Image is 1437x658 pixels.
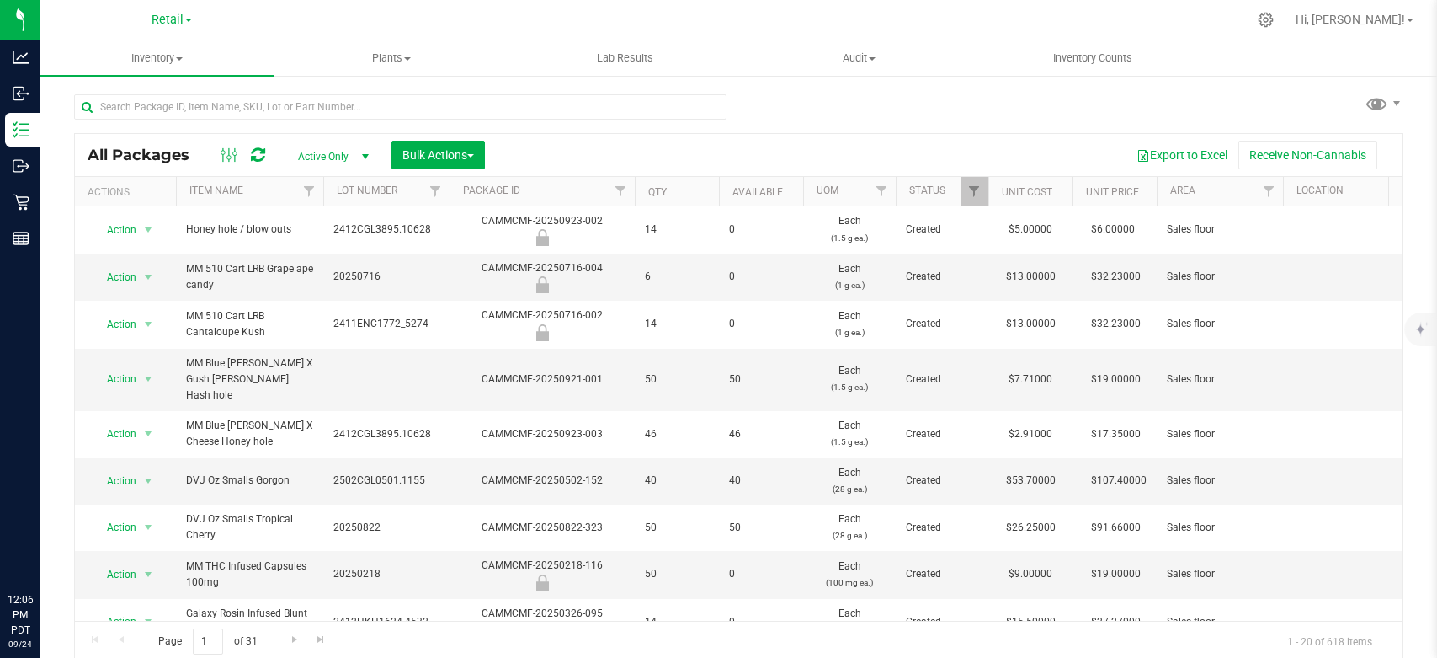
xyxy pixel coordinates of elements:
[447,276,637,293] div: Newly Received
[988,206,1072,254] td: $5.00000
[40,40,274,76] a: Inventory
[275,51,508,66] span: Plants
[1167,426,1273,442] span: Sales floor
[186,222,313,238] span: Honey hole / blow outs
[868,177,896,206] a: Filter
[909,185,945,196] a: Status
[1083,217,1143,242] span: $6.00000
[1167,316,1273,332] span: Sales floor
[645,222,709,238] span: 14
[1167,520,1273,536] span: Sales floor
[732,186,783,198] a: Available
[813,527,886,543] p: (28 g ea.)
[92,469,137,493] span: Action
[1296,185,1344,196] a: Location
[186,261,313,293] span: MM 510 Cart LRB Grape ape candy
[1170,185,1195,196] a: Area
[906,614,978,630] span: Created
[813,606,886,638] span: Each
[74,94,726,120] input: Search Package ID, Item Name, SKU, Lot or Part Number...
[729,316,793,332] span: 0
[645,372,709,388] span: 50
[988,505,1072,551] td: $26.25000
[988,599,1072,646] td: $15.50000
[1167,372,1273,388] span: Sales floor
[645,614,709,630] span: 14
[186,356,313,404] span: MM Blue [PERSON_NAME] X Gush [PERSON_NAME] Hash hole
[1167,269,1273,285] span: Sales floor
[447,575,637,591] div: Newly Received
[138,313,159,336] span: select
[645,566,709,582] span: 50
[92,563,137,586] span: Action
[447,213,637,246] div: CAMMCMF-20250923-002
[1030,51,1155,66] span: Inventory Counts
[333,473,439,489] span: 2502CGL0501.1155
[729,426,793,442] span: 46
[1255,12,1276,28] div: Manage settings
[645,473,709,489] span: 40
[1167,473,1273,489] span: Sales floor
[8,592,33,638] p: 12:06 PM PDT
[1083,265,1149,289] span: $32.23000
[13,49,29,66] inline-svg: Analytics
[447,324,637,341] div: Newly Received
[1083,312,1149,336] span: $32.23000
[333,426,439,442] span: 2412CGL3895.10628
[13,230,29,247] inline-svg: Reports
[1381,177,1409,206] a: Filter
[813,379,886,395] p: (1.5 g ea.)
[1126,141,1238,169] button: Export to Excel
[447,558,637,591] div: CAMMCMF-20250218-116
[152,13,184,27] span: Retail
[1083,562,1149,586] span: $19.00000
[729,566,793,582] span: 0
[988,301,1072,348] td: $13.00000
[729,614,793,630] span: 0
[40,51,274,66] span: Inventory
[447,260,637,293] div: CAMMCMF-20250716-004
[729,520,793,536] span: 50
[186,308,313,340] span: MM 510 Cart LRB Cantaloupe Kush
[648,186,667,198] a: Qty
[92,610,137,634] span: Action
[309,629,333,651] a: Go to the last page
[813,575,886,591] p: (100 mg ea.)
[1167,566,1273,582] span: Sales floor
[813,418,886,450] span: Each
[1086,186,1139,198] a: Unit Price
[961,177,988,206] a: Filter
[906,222,978,238] span: Created
[8,638,33,650] p: 09/24
[1083,516,1149,540] span: $91.66000
[447,473,637,489] div: CAMMCMF-20250502-152
[186,559,313,591] span: MM THC Infused Capsules 100mg
[1296,13,1405,26] span: Hi, [PERSON_NAME]!
[1274,629,1386,654] span: 1 - 20 of 618 items
[817,185,838,196] a: UOM
[138,367,159,391] span: select
[813,230,886,246] p: (1.5 g ea.)
[138,610,159,634] span: select
[138,469,159,493] span: select
[92,313,137,336] span: Action
[447,520,637,536] div: CAMMCMF-20250822-323
[333,520,439,536] span: 20250822
[906,473,978,489] span: Created
[463,185,520,196] a: Package ID
[1167,614,1273,630] span: Sales floor
[988,411,1072,457] td: $2.91000
[447,308,637,340] div: CAMMCMF-20250716-002
[447,372,637,388] div: CAMMCMF-20250921-001
[333,316,439,332] span: 2411ENC1772_5274
[186,473,313,489] span: DVJ Oz Smalls Gorgon
[813,213,886,245] span: Each
[282,629,306,651] a: Go to the next page
[729,269,793,285] span: 0
[813,261,886,293] span: Each
[645,426,709,442] span: 46
[906,269,978,285] span: Created
[906,426,978,442] span: Created
[422,177,450,206] a: Filter
[92,265,137,289] span: Action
